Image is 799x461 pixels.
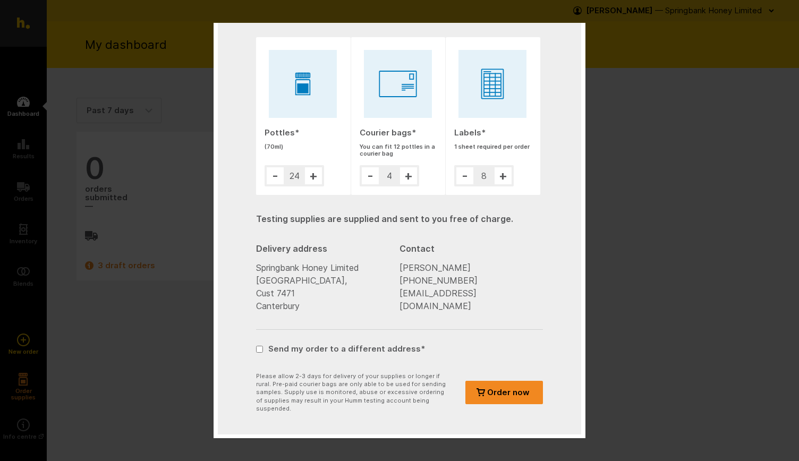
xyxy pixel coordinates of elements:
[256,214,513,224] strong: Testing supplies are supplied and sent to you free of charge.
[465,381,543,404] button: Order now
[267,167,284,184] button: -
[362,167,379,184] button: -
[360,143,437,156] div: You can fit 12 pottles in a courier bag
[263,343,425,355] label: Send my order to a different address
[256,372,448,413] p: Please allow 2-3 days for delivery of your supplies or longer if rural. Pre-paid courier bags are...
[256,242,399,255] h4: Delivery address
[364,50,432,118] img: Order courier bags
[295,127,299,138] span: This field is required
[454,143,532,150] div: 1 sheet required per order
[256,261,399,312] p: Springbank Honey Limited [GEOGRAPHIC_DATA], Cust 7471 Canterbury
[458,50,526,118] img: Order prinable labels
[495,167,512,184] button: +
[454,126,532,139] label: Labels
[487,389,530,396] span: Order now
[412,127,416,138] span: This field is required
[265,126,342,139] label: Pottles
[360,126,437,139] label: Courier bags
[269,50,337,118] img: Order Pottles
[305,167,322,184] button: +
[481,127,486,138] span: This field is required
[421,344,425,354] span: This field is required
[265,143,342,150] div: (70ml)
[399,242,543,255] h4: Contact
[399,261,543,312] p: [PERSON_NAME] [PHONE_NUMBER] [EMAIL_ADDRESS][DOMAIN_NAME]
[400,167,417,184] button: +
[456,167,473,184] button: -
